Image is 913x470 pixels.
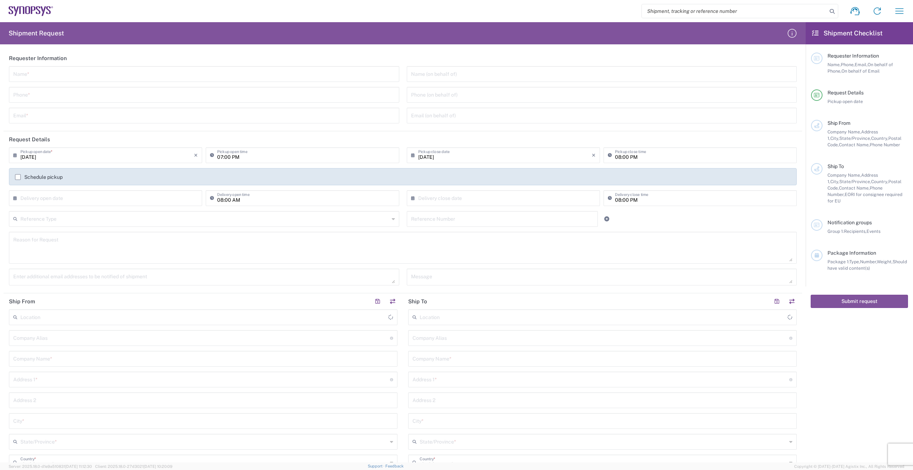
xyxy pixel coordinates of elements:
[841,62,855,67] span: Phone,
[827,220,872,225] span: Notification groups
[827,172,861,178] span: Company Name,
[839,136,871,141] span: State/Province,
[9,136,50,143] h2: Request Details
[839,179,871,184] span: State/Province,
[870,142,900,147] span: Phone Number
[794,463,904,470] span: Copyright © [DATE]-[DATE] Agistix Inc., All Rights Reserved
[830,136,839,141] span: City,
[830,179,839,184] span: City,
[143,464,172,469] span: [DATE] 10:20:09
[827,62,841,67] span: Name,
[827,250,876,256] span: Package Information
[827,229,844,234] span: Group 1:
[65,464,92,469] span: [DATE] 11:12:30
[385,464,404,468] a: Feedback
[849,259,860,264] span: Type,
[827,163,844,169] span: Ship To
[812,29,883,38] h2: Shipment Checklist
[811,295,908,308] button: Submit request
[592,150,596,161] i: ×
[855,62,868,67] span: Email,
[408,298,427,305] h2: Ship To
[839,185,870,191] span: Contact Name,
[15,174,63,180] label: Schedule pickup
[827,53,879,59] span: Requester Information
[827,129,861,134] span: Company Name,
[871,136,888,141] span: Country,
[827,90,864,96] span: Request Details
[642,4,827,18] input: Shipment, tracking or reference number
[827,259,849,264] span: Package 1:
[368,464,386,468] a: Support
[839,142,870,147] span: Contact Name,
[844,229,866,234] span: Recipients,
[877,259,893,264] span: Weight,
[95,464,172,469] span: Client: 2025.18.0-27d3021
[827,192,902,204] span: EORI for consignee required for EU
[866,229,880,234] span: Events
[9,55,67,62] h2: Requester Information
[9,29,64,38] h2: Shipment Request
[194,150,198,161] i: ×
[827,99,863,104] span: Pickup open date
[9,298,35,305] h2: Ship From
[860,259,877,264] span: Number,
[602,214,612,224] a: Add Reference
[871,179,888,184] span: Country,
[9,464,92,469] span: Server: 2025.18.0-d1e9a510831
[827,120,850,126] span: Ship From
[841,68,880,74] span: On behalf of Email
